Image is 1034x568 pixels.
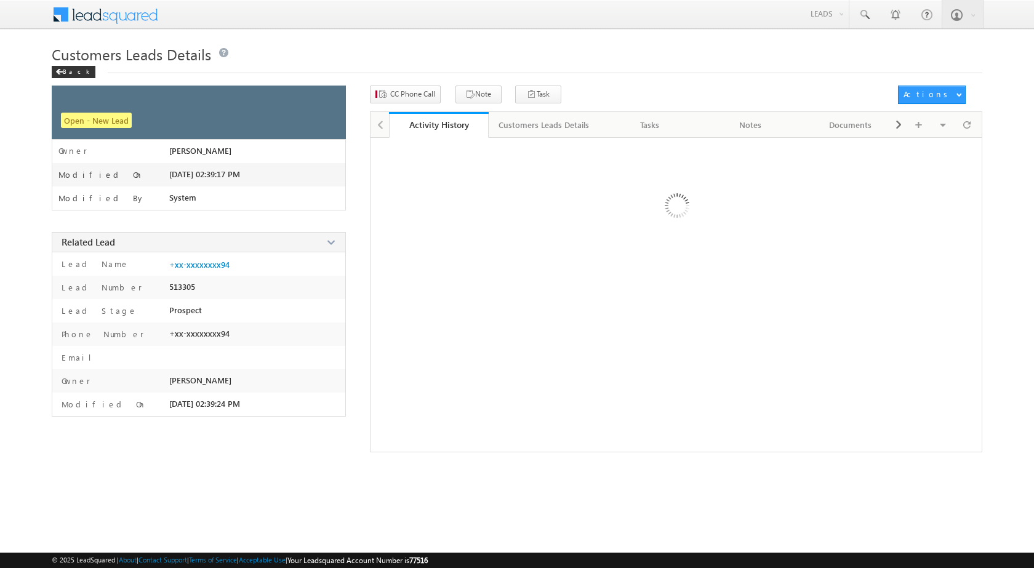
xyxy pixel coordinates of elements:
[390,89,435,100] span: CC Phone Call
[904,89,952,100] div: Actions
[62,236,115,248] span: Related Lead
[610,118,689,132] div: Tasks
[58,282,142,293] label: Lead Number
[58,258,129,270] label: Lead Name
[169,146,231,156] span: [PERSON_NAME]
[801,112,901,138] a: Documents
[52,554,428,566] span: © 2025 LeadSquared | | | | |
[61,113,132,128] span: Open - New Lead
[58,305,137,316] label: Lead Stage
[287,556,428,565] span: Your Leadsquared Account Number is
[612,144,740,271] img: Loading ...
[189,556,237,564] a: Terms of Service
[710,118,790,132] div: Notes
[600,112,700,138] a: Tasks
[58,329,144,340] label: Phone Number
[52,66,95,78] div: Back
[169,260,230,270] a: +xx-xxxxxxxx94
[52,44,211,64] span: Customers Leads Details
[169,282,195,292] span: 513305
[58,146,87,156] label: Owner
[58,170,143,180] label: Modified On
[239,556,286,564] a: Acceptable Use
[700,112,801,138] a: Notes
[409,556,428,565] span: 77516
[515,86,561,103] button: Task
[455,86,502,103] button: Note
[119,556,137,564] a: About
[169,329,230,338] span: +xx-xxxxxxxx94
[138,556,187,564] a: Contact Support
[169,399,240,409] span: [DATE] 02:39:24 PM
[169,305,202,315] span: Prospect
[811,118,890,132] div: Documents
[389,112,489,138] a: Activity History
[58,352,101,363] label: Email
[489,112,600,138] a: Customers Leads Details
[499,118,589,132] div: Customers Leads Details
[398,119,480,130] div: Activity History
[58,193,145,203] label: Modified By
[370,86,441,103] button: CC Phone Call
[169,193,196,202] span: System
[58,375,90,386] label: Owner
[58,399,146,410] label: Modified On
[169,169,240,179] span: [DATE] 02:39:17 PM
[169,375,231,385] span: [PERSON_NAME]
[898,86,966,104] button: Actions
